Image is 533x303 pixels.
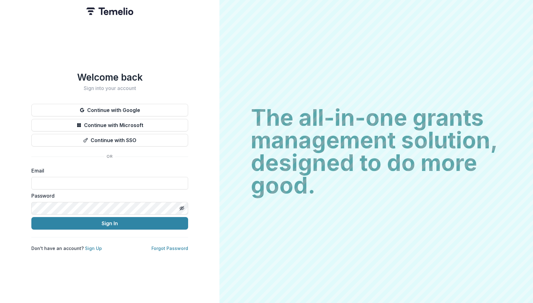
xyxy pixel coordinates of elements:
[31,245,102,252] p: Don't have an account?
[85,246,102,251] a: Sign Up
[177,203,187,213] button: Toggle password visibility
[31,217,188,230] button: Sign In
[31,85,188,91] h2: Sign into your account
[31,192,184,199] label: Password
[31,119,188,131] button: Continue with Microsoft
[31,167,184,174] label: Email
[31,72,188,83] h1: Welcome back
[31,104,188,116] button: Continue with Google
[151,246,188,251] a: Forgot Password
[31,134,188,146] button: Continue with SSO
[86,8,133,15] img: Temelio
